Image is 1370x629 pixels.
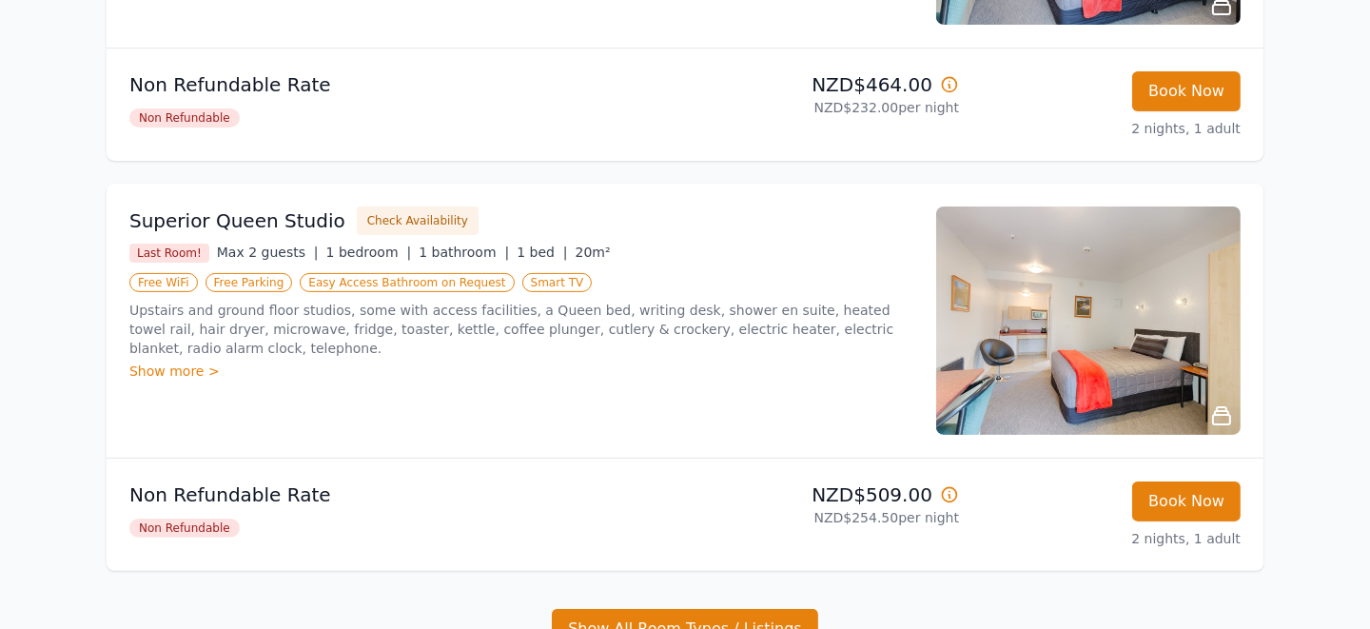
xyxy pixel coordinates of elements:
[129,301,913,358] p: Upstairs and ground floor studios, some with access facilities, a Queen bed, writing desk, shower...
[217,245,319,260] span: Max 2 guests |
[129,244,209,263] span: Last Room!
[326,245,412,260] span: 1 bedroom |
[129,519,240,538] span: Non Refundable
[693,98,959,117] p: NZD$232.00 per night
[522,273,593,292] span: Smart TV
[1132,482,1241,521] button: Book Now
[693,71,959,98] p: NZD$464.00
[300,273,514,292] span: Easy Access Bathroom on Request
[129,71,677,98] p: Non Refundable Rate
[693,508,959,527] p: NZD$254.50 per night
[129,482,677,508] p: Non Refundable Rate
[517,245,567,260] span: 1 bed |
[974,529,1241,548] p: 2 nights, 1 adult
[129,207,345,234] h3: Superior Queen Studio
[693,482,959,508] p: NZD$509.00
[129,108,240,128] span: Non Refundable
[419,245,509,260] span: 1 bathroom |
[974,119,1241,138] p: 2 nights, 1 adult
[129,273,198,292] span: Free WiFi
[1132,71,1241,111] button: Book Now
[576,245,611,260] span: 20m²
[129,362,913,381] div: Show more >
[205,273,293,292] span: Free Parking
[357,206,479,235] button: Check Availability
